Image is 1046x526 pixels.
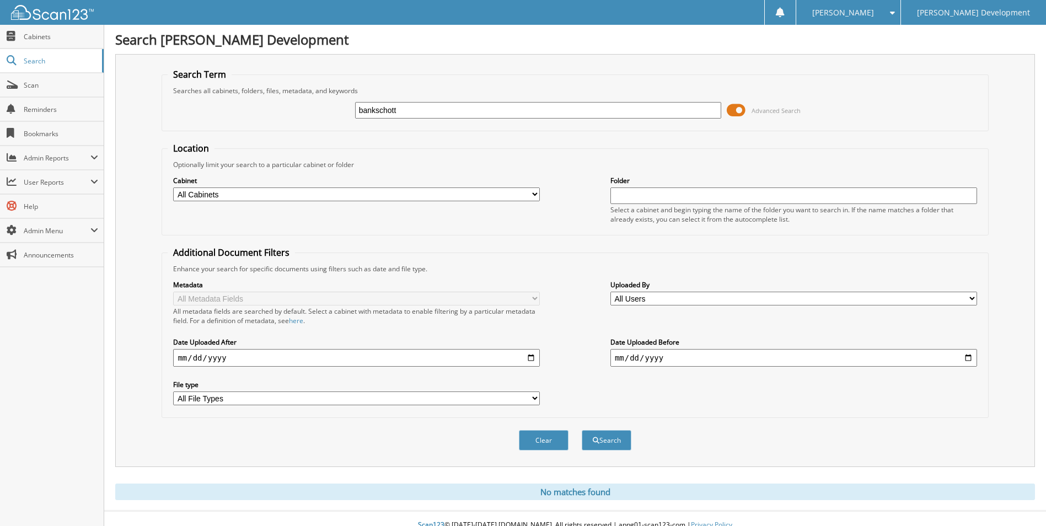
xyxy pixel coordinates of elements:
[24,153,90,163] span: Admin Reports
[24,56,96,66] span: Search
[168,264,982,273] div: Enhance your search for specific documents using filters such as date and file type.
[24,250,98,260] span: Announcements
[168,160,982,169] div: Optionally limit your search to a particular cabinet or folder
[610,349,977,367] input: end
[24,80,98,90] span: Scan
[752,106,801,115] span: Advanced Search
[168,68,232,80] legend: Search Term
[173,280,540,289] label: Metadata
[610,337,977,347] label: Date Uploaded Before
[173,176,540,185] label: Cabinet
[24,226,90,235] span: Admin Menu
[582,430,631,450] button: Search
[168,142,214,154] legend: Location
[115,30,1035,49] h1: Search [PERSON_NAME] Development
[610,280,977,289] label: Uploaded By
[11,5,94,20] img: scan123-logo-white.svg
[917,9,1030,16] span: [PERSON_NAME] Development
[115,484,1035,500] div: No matches found
[168,86,982,95] div: Searches all cabinets, folders, files, metadata, and keywords
[24,129,98,138] span: Bookmarks
[24,178,90,187] span: User Reports
[812,9,874,16] span: [PERSON_NAME]
[610,176,977,185] label: Folder
[173,337,540,347] label: Date Uploaded After
[24,202,98,211] span: Help
[24,105,98,114] span: Reminders
[173,349,540,367] input: start
[168,246,295,259] legend: Additional Document Filters
[610,205,977,224] div: Select a cabinet and begin typing the name of the folder you want to search in. If the name match...
[519,430,568,450] button: Clear
[24,32,98,41] span: Cabinets
[173,307,540,325] div: All metadata fields are searched by default. Select a cabinet with metadata to enable filtering b...
[289,316,303,325] a: here
[173,380,540,389] label: File type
